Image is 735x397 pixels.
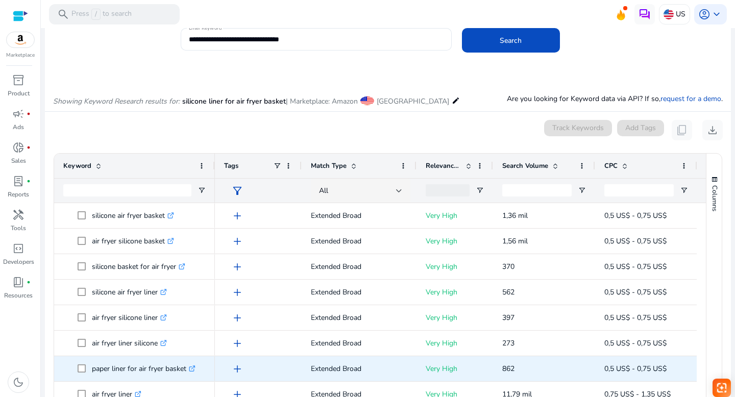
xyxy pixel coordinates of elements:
span: | Marketplace: Amazon [286,96,358,106]
p: Very High [426,333,484,354]
p: Very High [426,231,484,252]
p: Reports [8,190,29,199]
span: add [231,210,243,222]
p: Product [8,89,30,98]
p: Extended Broad [311,358,407,379]
p: Sales [11,156,26,165]
input: CPC Filter Input [604,184,674,196]
span: 370 [502,262,514,271]
p: Extended Broad [311,231,407,252]
span: 1,56 mil [502,236,528,246]
p: air fryer silicone basket [92,231,174,252]
p: Very High [426,282,484,303]
span: Match Type [311,161,347,170]
span: donut_small [12,141,24,154]
button: download [702,120,723,140]
span: Tags [224,161,238,170]
button: Open Filter Menu [476,186,484,194]
p: Very High [426,307,484,328]
span: CPC [604,161,618,170]
span: 0,5 US$ - 0,75 US$ [604,364,667,374]
p: paper liner for air fryer basket [92,358,195,379]
p: air fryer liner silicone [92,333,167,354]
span: 0,5 US$ - 0,75 US$ [604,287,667,297]
p: Press to search [71,9,132,20]
p: Very High [426,256,484,277]
p: Ads [13,122,24,132]
span: book_4 [12,276,24,288]
span: Search [500,35,522,46]
span: code_blocks [12,242,24,255]
i: Showing Keyword Research results for: [53,96,180,106]
span: 1,36 mil [502,211,528,220]
p: Are you looking for Keyword data via API? If so, . [507,93,723,104]
img: us.svg [664,9,674,19]
span: campaign [12,108,24,120]
span: dark_mode [12,376,24,388]
span: fiber_manual_record [27,179,31,183]
span: 273 [502,338,514,348]
p: Tools [11,224,26,233]
a: request for a demo [660,94,721,104]
span: 0,5 US$ - 0,75 US$ [604,313,667,322]
mat-icon: edit [452,94,460,107]
span: 862 [502,364,514,374]
span: 397 [502,313,514,322]
span: [GEOGRAPHIC_DATA] [377,96,449,106]
span: 0,5 US$ - 0,75 US$ [604,338,667,348]
input: Search Volume Filter Input [502,184,572,196]
p: Developers [3,257,34,266]
span: Relevance Score [426,161,461,170]
span: download [706,124,719,136]
span: 0,5 US$ - 0,75 US$ [604,262,667,271]
p: silicone air fryer liner [92,282,167,303]
span: 0,5 US$ - 0,75 US$ [604,211,667,220]
span: keyboard_arrow_down [710,8,723,20]
span: Columns [710,185,719,211]
span: Keyword [63,161,91,170]
span: filter_alt [231,185,243,197]
button: Open Filter Menu [198,186,206,194]
span: handyman [12,209,24,221]
p: Marketplace [6,52,35,59]
p: silicone basket for air fryer [92,256,185,277]
button: Search [462,28,560,53]
span: inventory_2 [12,74,24,86]
p: Extended Broad [311,282,407,303]
span: 0,5 US$ - 0,75 US$ [604,236,667,246]
p: air fryer silicone liner [92,307,167,328]
p: Extended Broad [311,256,407,277]
p: Very High [426,205,484,226]
span: fiber_manual_record [27,145,31,150]
p: Resources [4,291,33,300]
span: add [231,312,243,324]
input: Keyword Filter Input [63,184,191,196]
span: add [231,337,243,350]
p: silicone air fryer basket [92,205,174,226]
span: account_circle [698,8,710,20]
img: amazon.svg [7,32,34,47]
span: fiber_manual_record [27,112,31,116]
span: add [231,363,243,375]
p: Extended Broad [311,307,407,328]
span: fiber_manual_record [27,280,31,284]
p: US [676,5,685,23]
span: lab_profile [12,175,24,187]
p: Extended Broad [311,333,407,354]
button: Open Filter Menu [680,186,688,194]
span: add [231,235,243,247]
p: Extended Broad [311,205,407,226]
span: / [91,9,101,20]
button: Open Filter Menu [578,186,586,194]
p: Very High [426,358,484,379]
span: All [319,186,328,195]
span: search [57,8,69,20]
span: 562 [502,287,514,297]
span: add [231,286,243,299]
span: add [231,261,243,273]
span: Search Volume [502,161,548,170]
span: silicone liner for air fryer basket [182,96,286,106]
